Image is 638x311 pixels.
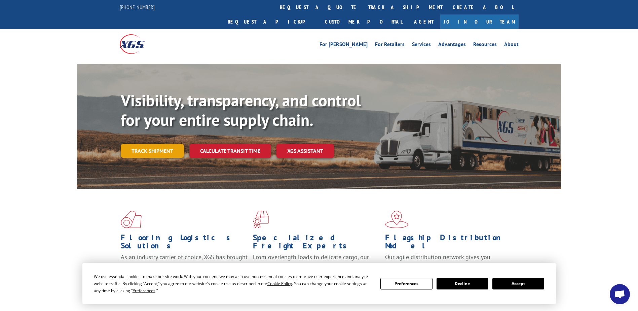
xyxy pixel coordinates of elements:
div: Cookie Consent Prompt [82,263,556,304]
h1: Flagship Distribution Model [385,234,512,253]
span: Our agile distribution network gives you nationwide inventory management on demand. [385,253,509,269]
img: xgs-icon-focused-on-flooring-red [253,211,269,228]
h1: Flooring Logistics Solutions [121,234,248,253]
div: We use essential cookies to make our site work. With your consent, we may also use non-essential ... [94,273,372,294]
a: Services [412,42,431,49]
a: Join Our Team [440,14,519,29]
a: XGS ASSISTANT [276,144,334,158]
button: Accept [492,278,544,289]
a: Calculate transit time [189,144,271,158]
a: For Retailers [375,42,405,49]
a: Track shipment [121,144,184,158]
a: Request a pickup [223,14,320,29]
span: Preferences [133,288,155,293]
span: As an industry carrier of choice, XGS has brought innovation and dedication to flooring logistics... [121,253,248,277]
a: Customer Portal [320,14,407,29]
a: About [504,42,519,49]
b: Visibility, transparency, and control for your entire supply chain. [121,90,361,130]
button: Preferences [380,278,432,289]
a: Resources [473,42,497,49]
button: Decline [437,278,488,289]
span: Cookie Policy [267,281,292,286]
img: xgs-icon-flagship-distribution-model-red [385,211,408,228]
p: From overlength loads to delicate cargo, our experienced staff knows the best way to move your fr... [253,253,380,283]
a: Advantages [438,42,466,49]
a: Agent [407,14,440,29]
img: xgs-icon-total-supply-chain-intelligence-red [121,211,142,228]
h1: Specialized Freight Experts [253,234,380,253]
a: For [PERSON_NAME] [320,42,368,49]
div: Open chat [610,284,630,304]
a: [PHONE_NUMBER] [120,4,155,10]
